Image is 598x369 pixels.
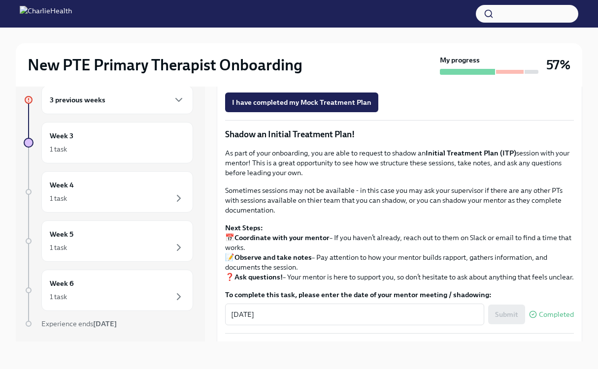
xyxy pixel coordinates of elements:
textarea: [DATE] [231,308,478,320]
span: I have completed my Mock Treatment Plan [232,97,371,107]
p: As part of your onboarding, you are able to request to shadow an session with your mentor! This i... [225,148,574,178]
strong: [DATE] [93,319,117,328]
h6: Week 4 [50,180,74,190]
h6: 3 previous weeks [50,94,105,105]
h6: Week 5 [50,229,73,240]
h3: 57% [546,56,570,74]
img: CharlieHealth [20,6,72,22]
div: 3 previous weeks [41,86,193,114]
p: 📅 – If you haven’t already, reach out to them on Slack or email to find a time that works. 📝 – Pa... [225,223,574,282]
div: 1 task [50,243,67,252]
h2: New PTE Primary Therapist Onboarding [28,55,302,75]
a: Week 61 task [24,270,193,311]
a: Week 41 task [24,171,193,213]
div: 1 task [50,193,67,203]
button: I have completed my Mock Treatment Plan [225,92,378,112]
a: Week 51 task [24,220,193,262]
div: 1 task [50,144,67,154]
strong: Observe and take notes [234,253,312,262]
span: Completed [539,311,574,318]
h6: Week 3 [50,130,73,141]
label: To complete this task, please enter the date of your mentor meeting / shadowing: [225,290,574,300]
p: Sometimes sessions may not be available - in this case you may ask your supervisor if there are a... [225,185,574,215]
strong: Initial Treatment Plan (ITP) [426,149,516,157]
a: Week 31 task [24,122,193,163]
strong: Ask questions! [234,273,283,281]
div: 1 task [50,292,67,302]
strong: Coordinate with your mentor [234,233,330,242]
h6: Week 6 [50,278,74,289]
span: Experience ends [41,319,117,328]
p: Shadow an Initial Treatment Plan! [225,128,574,140]
strong: My progress [440,55,480,65]
strong: Next Steps: [225,223,263,232]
